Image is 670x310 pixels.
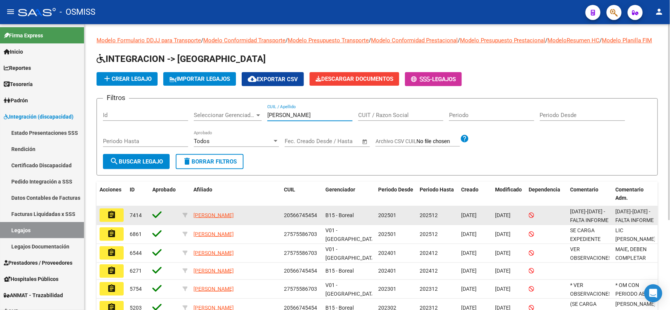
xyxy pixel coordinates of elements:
mat-icon: cloud_download [248,74,257,83]
mat-icon: person [655,7,664,16]
span: Crear Legajo [103,76,152,82]
span: [DATE] [461,231,477,237]
datatable-header-cell: Comentario Adm. [613,182,658,207]
a: Modelo Conformidad Transporte [203,37,285,44]
datatable-header-cell: Aprobado [149,182,179,207]
span: Periodo Desde [378,187,413,193]
datatable-header-cell: Creado [458,182,492,207]
span: ANMAT - Trazabilidad [4,291,63,299]
span: Tesorería [4,80,33,88]
a: ModeloResumen HC [548,37,600,44]
span: 6861 [130,231,142,237]
a: Modelo Planilla FIM [602,37,652,44]
span: V01 - [GEOGRAPHIC_DATA] [325,246,376,261]
span: Todos [194,138,210,145]
span: Exportar CSV [248,76,298,83]
span: Gerenciador [325,187,355,193]
datatable-header-cell: Periodo Desde [375,182,417,207]
datatable-header-cell: Modificado [492,182,526,207]
mat-icon: menu [6,7,15,16]
span: Periodo Hasta [420,187,454,193]
span: 202501 [378,231,396,237]
span: 202301 [378,286,396,292]
datatable-header-cell: Periodo Hasta [417,182,458,207]
button: Descargar Documentos [310,72,399,86]
mat-icon: delete [182,157,192,166]
mat-icon: search [110,157,119,166]
mat-icon: add [103,74,112,83]
span: Archivo CSV CUIL [376,138,417,144]
span: 202401 [378,250,396,256]
a: Modelo Formulario DDJJ para Transporte [97,37,201,44]
span: [PERSON_NAME] [193,212,234,218]
span: 6271 [130,268,142,274]
span: Borrar Filtros [182,158,237,165]
input: Fecha fin [322,138,359,145]
span: LIC PAGLIUCA: LEGAJO INCOMPLETO 13/1/25 FLTA INFORME EI [616,227,657,276]
span: 20566745454 [284,268,317,274]
span: 20566745454 [284,212,317,218]
span: [PERSON_NAME] [193,250,234,256]
span: [DATE] [461,212,477,218]
span: Padrón [4,96,28,105]
span: 202412 [420,250,438,256]
span: [DATE] [495,286,511,292]
h3: Filtros [103,93,129,103]
span: Legajos [432,76,456,83]
datatable-header-cell: Gerenciador [322,182,375,207]
mat-icon: assignment [107,210,116,219]
span: [DATE] [461,250,477,256]
a: Modelo Presupuesto Transporte [288,37,369,44]
span: 10/4-4/04/2025 - FALTA INFORME EI. [570,208,609,232]
span: B15 - Boreal [325,268,354,274]
div: Open Intercom Messenger [644,284,662,302]
span: Reportes [4,64,31,72]
span: Prestadores / Proveedores [4,259,72,267]
span: 202401 [378,268,396,274]
span: Seleccionar Gerenciador [194,112,255,119]
span: * VER OBSERVACIONES [570,282,612,297]
a: Modelo Presupuesto Prestacional [460,37,546,44]
datatable-header-cell: ID [127,182,149,207]
span: [PERSON_NAME] [193,268,234,274]
span: V01 - [GEOGRAPHIC_DATA] [325,227,376,242]
button: Borrar Filtros [176,154,244,169]
span: 202312 [420,286,438,292]
span: Buscar Legajo [110,158,163,165]
button: Crear Legajo [97,72,158,86]
span: Hospitales Públicos [4,275,58,283]
span: INTEGRACION -> [GEOGRAPHIC_DATA] [97,54,266,64]
mat-icon: assignment [107,284,116,293]
span: [DATE] [495,268,511,274]
span: [DATE] [461,286,477,292]
mat-icon: assignment [107,229,116,238]
span: CUIL [284,187,295,193]
datatable-header-cell: Comentario [567,182,613,207]
span: Inicio [4,48,23,56]
span: Comentario [570,187,599,193]
datatable-header-cell: Dependencia [526,182,567,207]
datatable-header-cell: Acciones [97,182,127,207]
span: 202512 [420,231,438,237]
span: 7414 [130,212,142,218]
span: - [411,76,432,83]
span: 202501 [378,212,396,218]
button: IMPORTAR LEGAJOS [163,72,236,86]
mat-icon: assignment [107,266,116,275]
span: [DATE] [495,212,511,218]
span: Acciones [100,187,121,193]
span: [DATE] [495,250,511,256]
span: [DATE] [461,268,477,274]
span: V01 - [GEOGRAPHIC_DATA] [325,282,376,297]
span: [PERSON_NAME] [193,231,234,237]
span: IMPORTAR LEGAJOS [169,76,230,82]
button: -Legajos [405,72,462,86]
span: Afiliado [193,187,212,193]
span: 202512 [420,212,438,218]
mat-icon: help [460,134,469,143]
span: Creado [461,187,478,193]
button: Buscar Legajo [103,154,170,169]
span: 202412 [420,268,438,274]
span: Modificado [495,187,522,193]
span: 27575586703 [284,250,317,256]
